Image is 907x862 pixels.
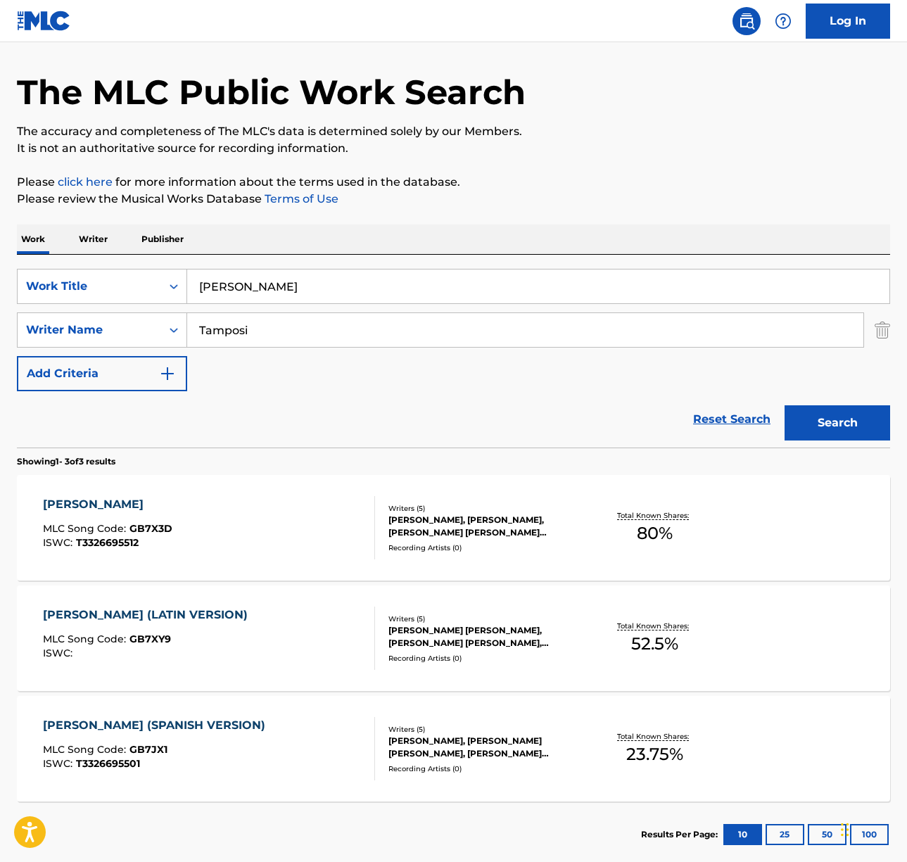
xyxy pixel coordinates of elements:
[388,653,583,664] div: Recording Artists ( 0 )
[43,607,255,623] div: [PERSON_NAME] (LATIN VERSION)
[17,585,890,691] a: [PERSON_NAME] (LATIN VERSION)MLC Song Code:GB7XY9ISWC:Writers (5)[PERSON_NAME] [PERSON_NAME], [PE...
[723,824,762,845] button: 10
[875,312,890,348] img: Delete Criterion
[17,191,890,208] p: Please review the Musical Works Database
[388,543,583,553] div: Recording Artists ( 0 )
[617,621,692,631] p: Total Known Shares:
[17,140,890,157] p: It is not an authoritative source for recording information.
[26,278,153,295] div: Work Title
[617,731,692,742] p: Total Known Shares:
[43,633,129,645] span: MLC Song Code :
[637,521,673,546] span: 80 %
[808,824,846,845] button: 50
[17,455,115,468] p: Showing 1 - 3 of 3 results
[631,631,678,657] span: 52.5 %
[626,742,683,767] span: 23.75 %
[388,763,583,774] div: Recording Artists ( 0 )
[775,13,792,30] img: help
[686,404,778,435] a: Reset Search
[17,174,890,191] p: Please for more information about the terms used in the database.
[17,11,71,31] img: MLC Logo
[43,717,272,734] div: [PERSON_NAME] (SPANISH VERSION)
[129,743,167,756] span: GB7JX1
[766,824,804,845] button: 25
[43,647,76,659] span: ISWC :
[388,614,583,624] div: Writers ( 5 )
[617,510,692,521] p: Total Known Shares:
[841,809,849,851] div: Drag
[129,522,172,535] span: GB7X3D
[17,123,890,140] p: The accuracy and completeness of The MLC's data is determined solely by our Members.
[17,356,187,391] button: Add Criteria
[43,757,76,770] span: ISWC :
[388,503,583,514] div: Writers ( 5 )
[43,743,129,756] span: MLC Song Code :
[388,724,583,735] div: Writers ( 5 )
[17,696,890,801] a: [PERSON_NAME] (SPANISH VERSION)MLC Song Code:GB7JX1ISWC:T3326695501Writers (5)[PERSON_NAME], [PER...
[806,4,890,39] a: Log In
[129,633,171,645] span: GB7XY9
[43,522,129,535] span: MLC Song Code :
[262,192,338,205] a: Terms of Use
[738,13,755,30] img: search
[17,224,49,254] p: Work
[17,475,890,581] a: [PERSON_NAME]MLC Song Code:GB7X3DISWC:T3326695512Writers (5)[PERSON_NAME], [PERSON_NAME], [PERSON...
[785,405,890,440] button: Search
[388,514,583,539] div: [PERSON_NAME], [PERSON_NAME], [PERSON_NAME] [PERSON_NAME] [PERSON_NAME], [PERSON_NAME] [PERSON_NAME]
[837,794,907,862] iframe: Chat Widget
[26,322,153,338] div: Writer Name
[17,269,890,448] form: Search Form
[43,536,76,549] span: ISWC :
[641,828,721,841] p: Results Per Page:
[43,496,172,513] div: [PERSON_NAME]
[388,624,583,649] div: [PERSON_NAME] [PERSON_NAME], [PERSON_NAME] [PERSON_NAME], [PERSON_NAME], [PERSON_NAME] [PERSON_NA...
[58,175,113,189] a: click here
[75,224,112,254] p: Writer
[76,757,140,770] span: T3326695501
[159,365,176,382] img: 9d2ae6d4665cec9f34b9.svg
[732,7,761,35] a: Public Search
[17,71,526,113] h1: The MLC Public Work Search
[137,224,188,254] p: Publisher
[769,7,797,35] div: Help
[388,735,583,760] div: [PERSON_NAME], [PERSON_NAME] [PERSON_NAME], [PERSON_NAME] [PERSON_NAME], [PERSON_NAME], [PERSON_N...
[76,536,139,549] span: T3326695512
